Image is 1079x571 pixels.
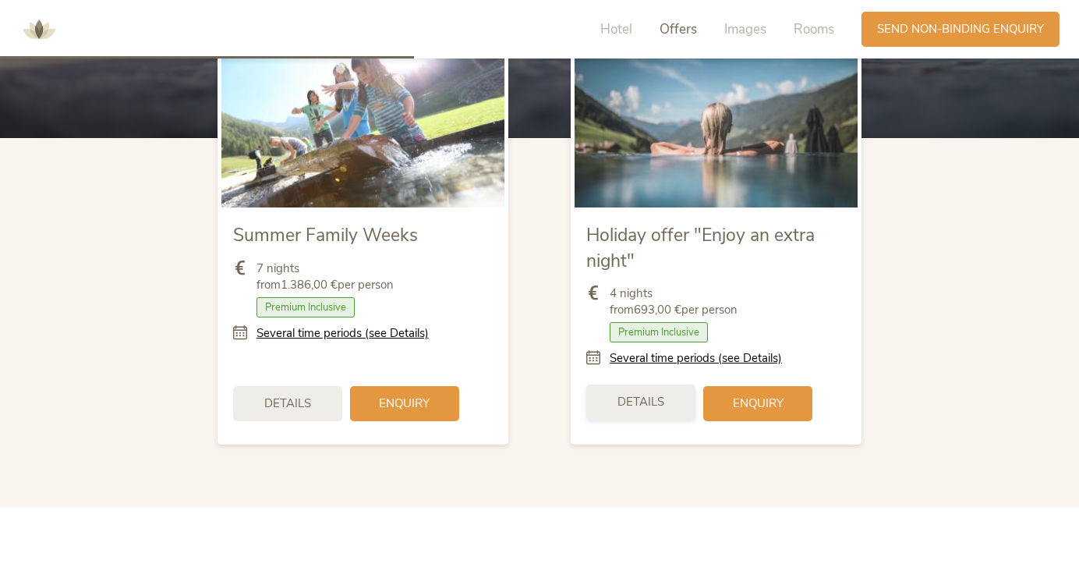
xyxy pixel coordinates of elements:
span: Premium Inclusive [610,322,708,342]
span: Holiday offer "Enjoy an extra night" [586,223,815,272]
b: 693,00 € [634,302,681,317]
a: Several time periods (see Details) [610,350,782,367]
span: Send non-binding enquiry [877,21,1044,37]
img: AMONTI & LUNARIS Wellnessresort [16,6,62,53]
span: Premium Inclusive [256,297,355,317]
img: Summer Family Weeks [221,48,504,207]
a: AMONTI & LUNARIS Wellnessresort [16,23,62,34]
span: Rooms [794,20,834,38]
span: Hotel [600,20,632,38]
span: Images [724,20,766,38]
b: 1.386,00 € [281,277,338,293]
span: Enquiry [733,395,784,412]
span: Summer Family Weeks [233,223,418,247]
a: Several time periods (see Details) [256,325,429,342]
span: 7 nights from per person [256,261,394,293]
img: Holiday offer "Enjoy an extra night" [575,48,858,207]
span: 4 nights from per person [610,285,738,318]
span: Offers [660,20,697,38]
span: Enquiry [379,395,430,412]
span: Details [617,394,664,410]
span: Details [264,395,311,412]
